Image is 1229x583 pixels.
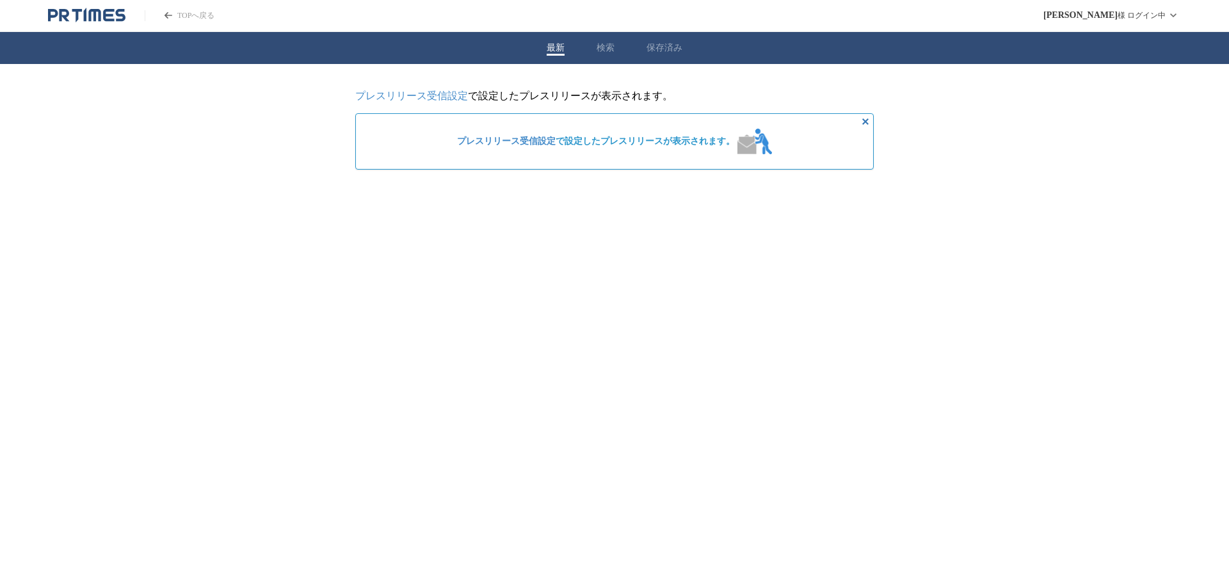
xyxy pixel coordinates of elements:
[457,136,735,147] span: で設定したプレスリリースが表示されます。
[457,136,556,146] a: プレスリリース受信設定
[647,42,682,54] button: 保存済み
[48,8,125,23] a: PR TIMESのトップページはこちら
[597,42,614,54] button: 検索
[355,90,874,103] p: で設定したプレスリリースが表示されます。
[355,90,468,101] a: プレスリリース受信設定
[1043,10,1118,20] span: [PERSON_NAME]
[547,42,565,54] button: 最新
[858,114,873,129] button: 非表示にする
[145,10,214,21] a: PR TIMESのトップページはこちら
